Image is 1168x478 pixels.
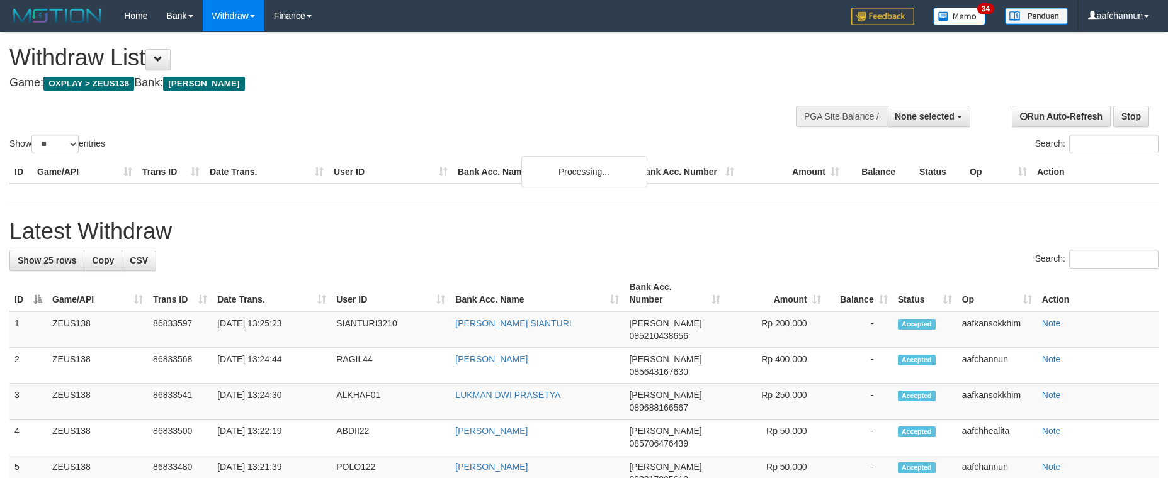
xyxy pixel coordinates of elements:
td: ZEUS138 [47,311,148,348]
th: Amount [739,160,844,184]
th: Game/API: activate to sort column ascending [47,275,148,311]
td: - [826,420,893,455]
span: Accepted [898,426,936,437]
th: Op [965,160,1032,184]
span: Accepted [898,355,936,365]
th: Status: activate to sort column ascending [893,275,957,311]
td: RAGIL44 [331,348,450,384]
td: ABDII22 [331,420,450,455]
td: [DATE] 13:25:23 [212,311,331,348]
td: aafchhealita [957,420,1037,455]
th: User ID: activate to sort column ascending [331,275,450,311]
td: - [826,348,893,384]
div: Processing... [521,156,647,187]
td: Rp 50,000 [725,420,826,455]
span: Copy 085210438656 to clipboard [629,331,688,341]
img: Feedback.jpg [851,8,914,25]
a: Note [1042,354,1061,364]
th: User ID [329,160,453,184]
h1: Withdraw List [9,45,766,70]
span: CSV [130,255,148,265]
td: aafkansokkhim [957,311,1037,348]
th: Amount: activate to sort column ascending [725,275,826,311]
th: Bank Acc. Number: activate to sort column ascending [624,275,725,311]
td: ZEUS138 [47,348,148,384]
th: Trans ID: activate to sort column ascending [148,275,212,311]
a: Run Auto-Refresh [1012,106,1111,127]
td: [DATE] 13:24:44 [212,348,331,384]
td: Rp 250,000 [725,384,826,420]
td: 86833541 [148,384,212,420]
th: Balance [844,160,914,184]
select: Showentries [31,135,79,153]
th: Bank Acc. Name [453,160,634,184]
td: ZEUS138 [47,384,148,420]
span: [PERSON_NAME] [629,354,701,364]
span: OXPLAY > ZEUS138 [43,77,134,91]
span: Show 25 rows [18,255,76,265]
button: None selected [887,106,970,127]
td: [DATE] 13:24:30 [212,384,331,420]
td: 4 [9,420,47,455]
img: Button%20Memo.svg [933,8,986,25]
a: Note [1042,426,1061,436]
th: Balance: activate to sort column ascending [826,275,893,311]
a: Stop [1113,106,1149,127]
td: aafchannun [957,348,1037,384]
span: Accepted [898,462,936,473]
td: Rp 400,000 [725,348,826,384]
th: Bank Acc. Number [634,160,739,184]
input: Search: [1069,250,1159,269]
th: ID: activate to sort column descending [9,275,47,311]
th: Op: activate to sort column ascending [957,275,1037,311]
th: Action [1037,275,1159,311]
a: Note [1042,318,1061,328]
td: aafkansokkhim [957,384,1037,420]
th: Trans ID [137,160,205,184]
span: Copy 085643167630 to clipboard [629,367,688,377]
th: Status [914,160,965,184]
span: 34 [977,3,994,14]
span: [PERSON_NAME] [629,462,701,472]
a: [PERSON_NAME] [455,354,528,364]
label: Search: [1035,135,1159,153]
a: [PERSON_NAME] SIANTURI [455,318,571,328]
a: Copy [84,250,122,271]
label: Show entries [9,135,105,153]
a: Show 25 rows [9,250,84,271]
td: [DATE] 13:22:19 [212,420,331,455]
span: [PERSON_NAME] [629,426,701,436]
span: [PERSON_NAME] [163,77,244,91]
td: 3 [9,384,47,420]
th: Date Trans.: activate to sort column ascending [212,275,331,311]
h1: Latest Withdraw [9,219,1159,244]
td: SIANTURI3210 [331,311,450,348]
td: 86833568 [148,348,212,384]
td: 86833597 [148,311,212,348]
td: - [826,311,893,348]
div: PGA Site Balance / [796,106,887,127]
label: Search: [1035,250,1159,269]
th: Action [1032,160,1159,184]
th: Game/API [32,160,137,184]
img: panduan.png [1005,8,1068,25]
td: ZEUS138 [47,420,148,455]
span: None selected [895,111,955,121]
span: Accepted [898,319,936,330]
td: 1 [9,311,47,348]
a: [PERSON_NAME] [455,462,528,472]
td: 86833500 [148,420,212,455]
a: Note [1042,390,1061,400]
span: Accepted [898,391,936,401]
td: - [826,384,893,420]
span: [PERSON_NAME] [629,390,701,400]
span: Copy [92,255,114,265]
th: Date Trans. [205,160,329,184]
h4: Game: Bank: [9,77,766,89]
td: Rp 200,000 [725,311,826,348]
th: ID [9,160,32,184]
a: CSV [122,250,156,271]
td: ALKHAF01 [331,384,450,420]
a: LUKMAN DWI PRASETYA [455,390,560,400]
img: MOTION_logo.png [9,6,105,25]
